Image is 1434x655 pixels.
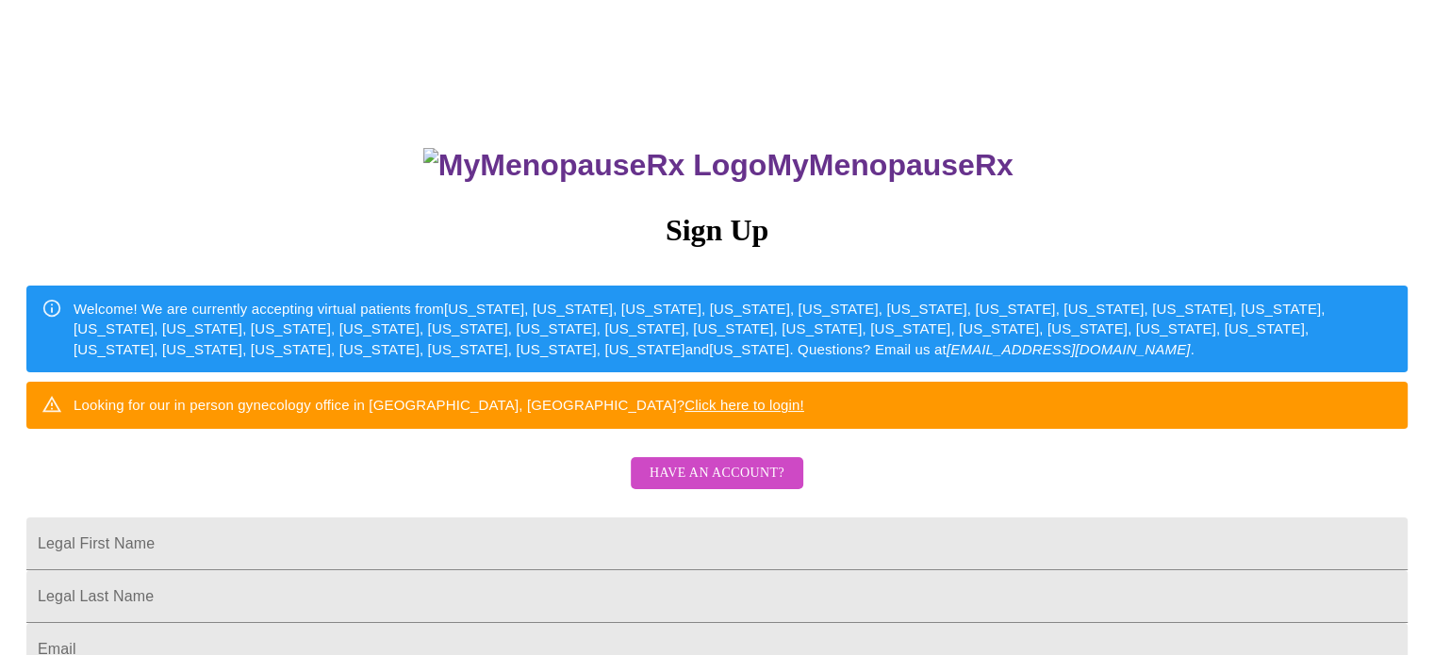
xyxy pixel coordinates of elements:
[29,148,1409,183] h3: MyMenopauseRx
[650,462,784,485] span: Have an account?
[423,148,766,183] img: MyMenopauseRx Logo
[74,291,1393,367] div: Welcome! We are currently accepting virtual patients from [US_STATE], [US_STATE], [US_STATE], [US...
[631,457,803,490] button: Have an account?
[626,478,808,494] a: Have an account?
[74,387,804,422] div: Looking for our in person gynecology office in [GEOGRAPHIC_DATA], [GEOGRAPHIC_DATA]?
[684,397,804,413] a: Click here to login!
[947,341,1191,357] em: [EMAIL_ADDRESS][DOMAIN_NAME]
[26,213,1408,248] h3: Sign Up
